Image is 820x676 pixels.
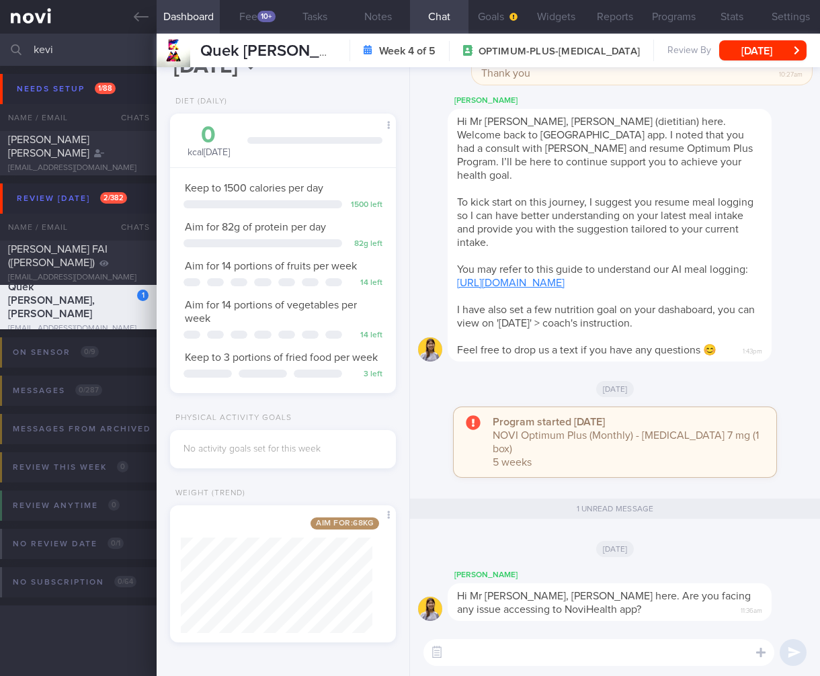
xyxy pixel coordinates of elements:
[493,430,759,454] span: NOVI Optimum Plus (Monthly) - [MEDICAL_DATA] 7 mg (1 box)
[8,163,149,173] div: [EMAIL_ADDRESS][DOMAIN_NAME]
[493,457,532,468] span: 5 weeks
[103,214,157,241] div: Chats
[448,93,812,109] div: [PERSON_NAME]
[9,573,140,591] div: No subscription
[457,591,751,615] span: Hi Mr [PERSON_NAME], [PERSON_NAME] here. Are you facing any issue accessing to NoviHealth app?
[183,124,234,159] div: kcal [DATE]
[779,67,803,79] span: 10:27am
[8,134,89,159] span: [PERSON_NAME] [PERSON_NAME]
[349,370,382,380] div: 3 left
[81,346,99,357] span: 0 / 9
[743,343,762,356] span: 1:43pm
[185,352,378,363] span: Keep to 3 portions of fried food per week
[8,244,108,268] span: [PERSON_NAME] FAI ([PERSON_NAME])
[185,261,357,271] span: Aim for 14 portions of fruits per week
[200,43,501,59] span: Quek [PERSON_NAME], [PERSON_NAME]
[493,417,605,427] strong: Program started [DATE]
[9,535,127,553] div: No review date
[100,192,127,204] span: 2 / 382
[667,45,711,57] span: Review By
[457,345,716,355] span: Feel free to drop us a text if you have any questions 😊
[8,324,149,334] div: [EMAIL_ADDRESS][DOMAIN_NAME]
[108,499,120,511] span: 0
[185,300,357,324] span: Aim for 14 portions of vegetables per week
[349,278,382,288] div: 14 left
[9,420,186,438] div: Messages from Archived
[8,273,149,283] div: [EMAIL_ADDRESS][DOMAIN_NAME]
[103,104,157,131] div: Chats
[481,68,530,79] span: Thank you
[114,576,136,587] span: 0 / 64
[457,116,753,181] span: Hi Mr [PERSON_NAME], [PERSON_NAME] (dietitian) here. Welcome back to [GEOGRAPHIC_DATA] app. I not...
[479,45,640,58] span: OPTIMUM-PLUS-[MEDICAL_DATA]
[8,282,95,319] span: Quek [PERSON_NAME], [PERSON_NAME]
[9,497,123,515] div: Review anytime
[457,278,565,288] a: [URL][DOMAIN_NAME]
[741,603,762,616] span: 11:36am
[311,517,379,530] span: Aim for: 68 kg
[75,384,102,396] span: 0 / 287
[13,80,119,98] div: Needs setup
[349,239,382,249] div: 82 g left
[448,567,812,583] div: [PERSON_NAME]
[183,443,382,456] div: No activity goals set for this week
[13,189,130,208] div: Review [DATE]
[108,538,124,549] span: 0 / 1
[170,413,292,423] div: Physical Activity Goals
[457,264,748,275] span: You may refer to this guide to understand our AI meal logging:
[349,331,382,341] div: 14 left
[596,381,634,397] span: [DATE]
[9,343,102,362] div: On sensor
[185,183,323,194] span: Keep to 1500 calories per day
[170,97,227,107] div: Diet (Daily)
[183,124,234,147] div: 0
[170,489,245,499] div: Weight (Trend)
[379,44,436,58] strong: Week 4 of 5
[596,541,634,557] span: [DATE]
[9,382,106,400] div: Messages
[95,83,116,94] span: 1 / 88
[457,304,755,329] span: I have also set a few nutrition goal on your dashaboard, you can view on '[DATE]' > coach's instr...
[457,197,753,248] span: To kick start on this journey, I suggest you resume meal logging so I can have better understandi...
[9,458,132,476] div: Review this week
[719,40,807,60] button: [DATE]
[117,461,128,472] span: 0
[257,11,276,22] div: 10+
[185,222,326,233] span: Aim for 82g of protein per day
[137,290,149,301] div: 1
[349,200,382,210] div: 1500 left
